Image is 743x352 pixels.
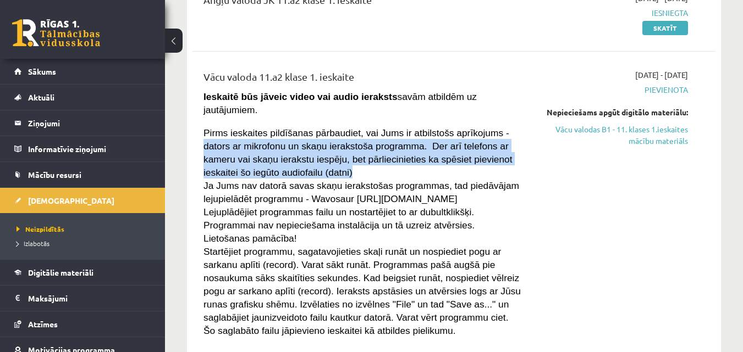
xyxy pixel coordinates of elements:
[537,7,688,19] span: Iesniegta
[14,59,151,84] a: Sākums
[203,91,398,102] strong: Ieskaitē būs jāveic video vai audio ieraksts
[203,180,519,204] span: Ja Jums nav datorā savas skaņu ierakstošas programmas, tad piedāvājam lejupielādēt programmu - Wa...
[203,91,477,115] span: savām atbildēm uz jautājumiem.
[203,127,513,178] span: Pirms ieskaites pildīšanas pārbaudiet, vai Jums ir atbilstošs aprīkojums - dators ar mikrofonu un...
[28,319,58,329] span: Atzīmes
[14,110,151,136] a: Ziņojumi
[28,136,151,161] legend: Informatīvie ziņojumi
[537,124,688,147] a: Vācu valodas B1 - 11. klases 1.ieskaites mācību materiāls
[28,195,114,205] span: [DEMOGRAPHIC_DATA]
[203,233,297,244] span: Lietošanas pamācība!
[635,69,688,81] span: [DATE] - [DATE]
[642,21,688,35] a: Skatīt
[14,260,151,285] a: Digitālie materiāli
[14,311,151,337] a: Atzīmes
[28,267,93,277] span: Digitālie materiāli
[14,136,151,161] a: Informatīvie ziņojumi
[16,239,49,248] span: Izlabotās
[14,188,151,213] a: [DEMOGRAPHIC_DATA]
[203,246,521,336] span: Startējiet programmu, sagatavojieties skaļi runāt un nospiediet pogu ar sarkanu aplīti (record). ...
[14,162,151,187] a: Mācību resursi
[537,107,688,118] div: Nepieciešams apgūt digitālo materiālu:
[12,19,100,47] a: Rīgas 1. Tālmācības vidusskola
[28,110,151,136] legend: Ziņojumi
[16,238,154,248] a: Izlabotās
[16,225,64,233] span: Neizpildītās
[14,85,151,110] a: Aktuāli
[28,170,81,180] span: Mācību resursi
[537,84,688,96] span: Pievienota
[28,92,54,102] span: Aktuāli
[14,286,151,311] a: Maksājumi
[28,66,56,76] span: Sākums
[203,69,521,90] div: Vācu valoda 11.a2 klase 1. ieskaite
[203,206,475,231] span: Lejuplādējiet programmas failu un nostartējiet to ar dubultklikšķi. Programmai nav nepieciešama i...
[16,224,154,234] a: Neizpildītās
[28,286,151,311] legend: Maksājumi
